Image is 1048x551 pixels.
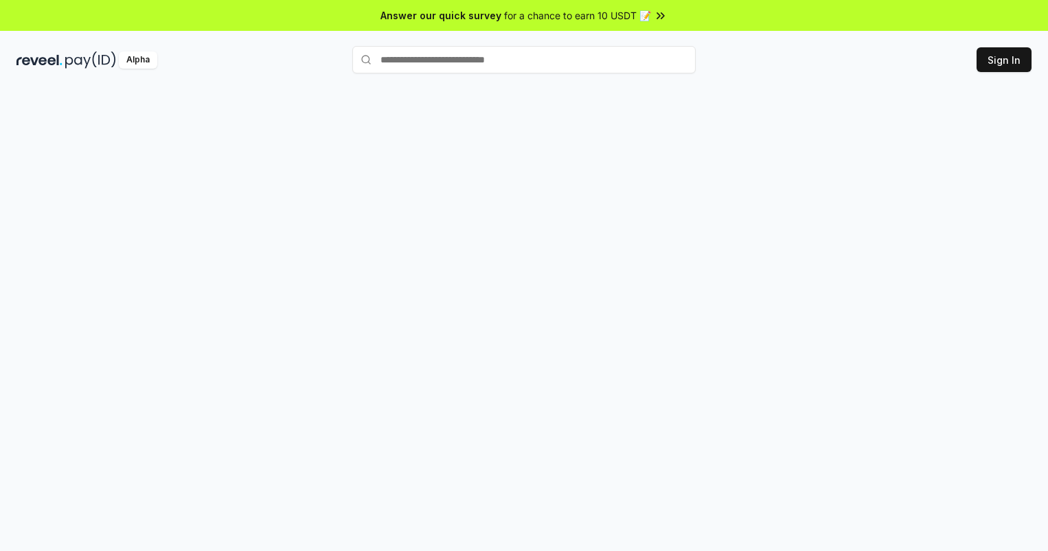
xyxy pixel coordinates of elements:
span: for a chance to earn 10 USDT 📝 [504,8,651,23]
div: Alpha [119,51,157,69]
span: Answer our quick survey [380,8,501,23]
button: Sign In [977,47,1032,72]
img: reveel_dark [16,51,62,69]
img: pay_id [65,51,116,69]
